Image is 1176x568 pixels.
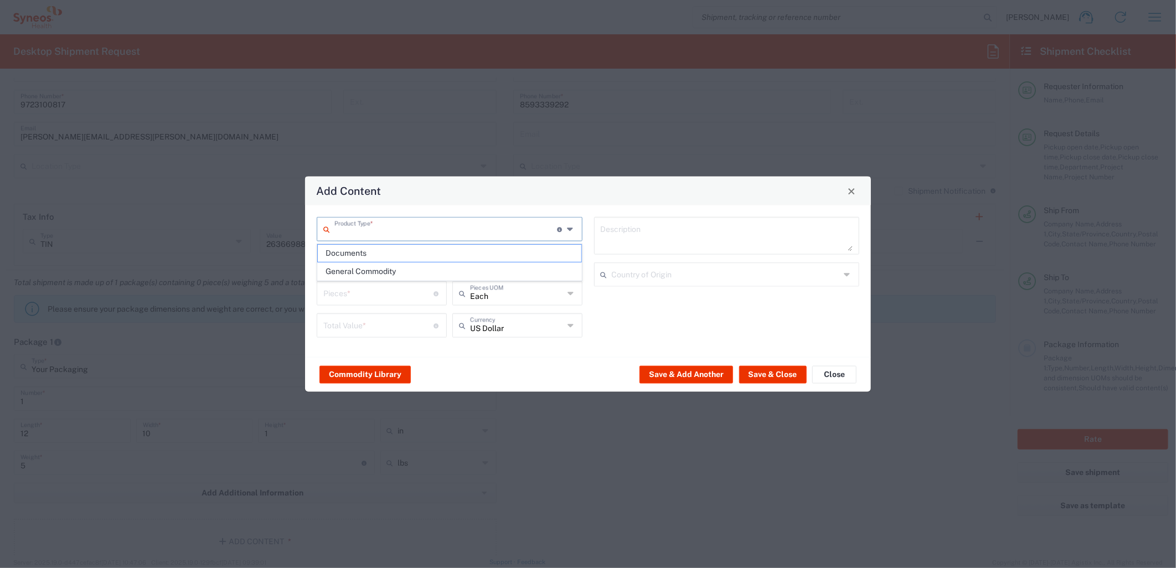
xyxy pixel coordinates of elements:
button: Close [844,183,859,199]
span: General Commodity [318,263,581,280]
button: Commodity Library [319,365,411,383]
button: Save & Add Another [639,365,733,383]
button: Close [812,365,857,383]
h4: Add Content [317,183,381,199]
span: Documents [318,245,581,262]
button: Save & Close [739,365,807,383]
